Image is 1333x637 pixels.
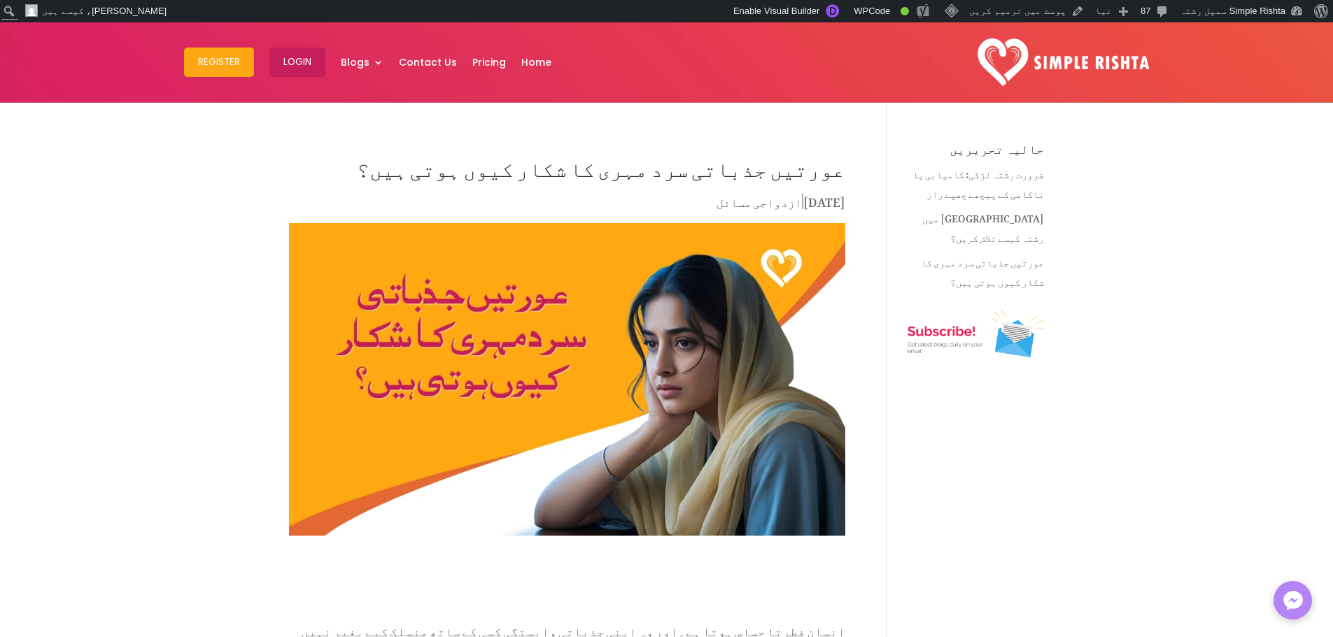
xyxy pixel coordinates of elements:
h4: حالیہ تحریریں [908,143,1044,162]
div: Good [901,7,909,15]
a: Home [521,26,551,99]
img: عورتیں جذباتی سرد مہری کا شکار کیوں ہوتی ہیں؟ [289,223,845,536]
a: ضرورت رشتہ لڑکی: کامیابی یا ناکامی کے پیچھے چھپے راز [912,159,1044,203]
button: Register [184,48,254,77]
img: Messenger [1279,587,1307,615]
a: Blogs [341,26,383,99]
a: Register [184,26,254,99]
span: [DATE] [803,185,845,214]
a: Pricing [472,26,506,99]
a: ازدواجی مسائل [717,185,802,214]
button: Login [269,48,325,77]
span: [PERSON_NAME] [92,6,167,16]
h1: عورتیں جذباتی سرد مہری کا شکار کیوں ہوتی ہیں؟ [289,143,845,192]
p: | [289,192,845,219]
a: عورتیں جذباتی سرد مہری کا شکار کیوں ہوتی ہیں؟ [921,248,1044,292]
a: Login [269,26,325,99]
a: [GEOGRAPHIC_DATA] میں رشتہ کیسے تلاش کریں؟ [922,203,1044,248]
a: Contact Us [399,26,457,99]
